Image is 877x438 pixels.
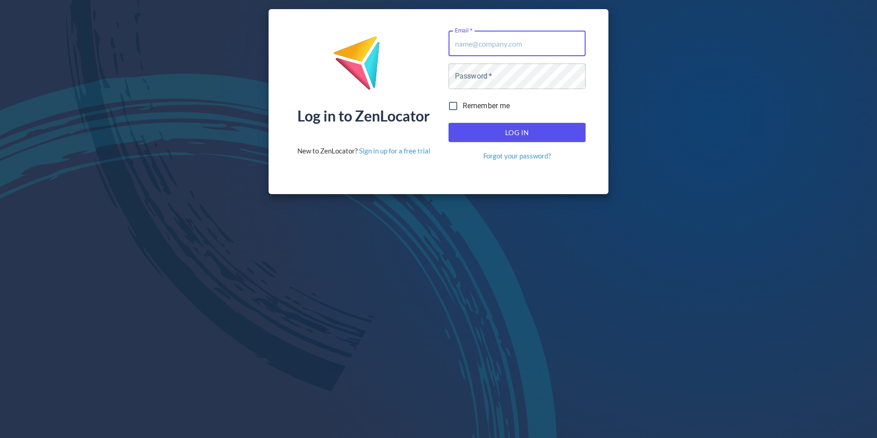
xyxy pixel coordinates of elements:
a: Sign in up for a free trial [359,147,430,155]
span: Remember me [463,100,510,111]
input: name@company.com [449,31,586,56]
a: Forgot your password? [483,151,551,161]
span: Log In [459,127,576,138]
img: ZenLocator [333,36,394,97]
div: Log in to ZenLocator [297,109,430,123]
div: New to ZenLocator? [297,146,430,156]
button: Log In [449,123,586,142]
